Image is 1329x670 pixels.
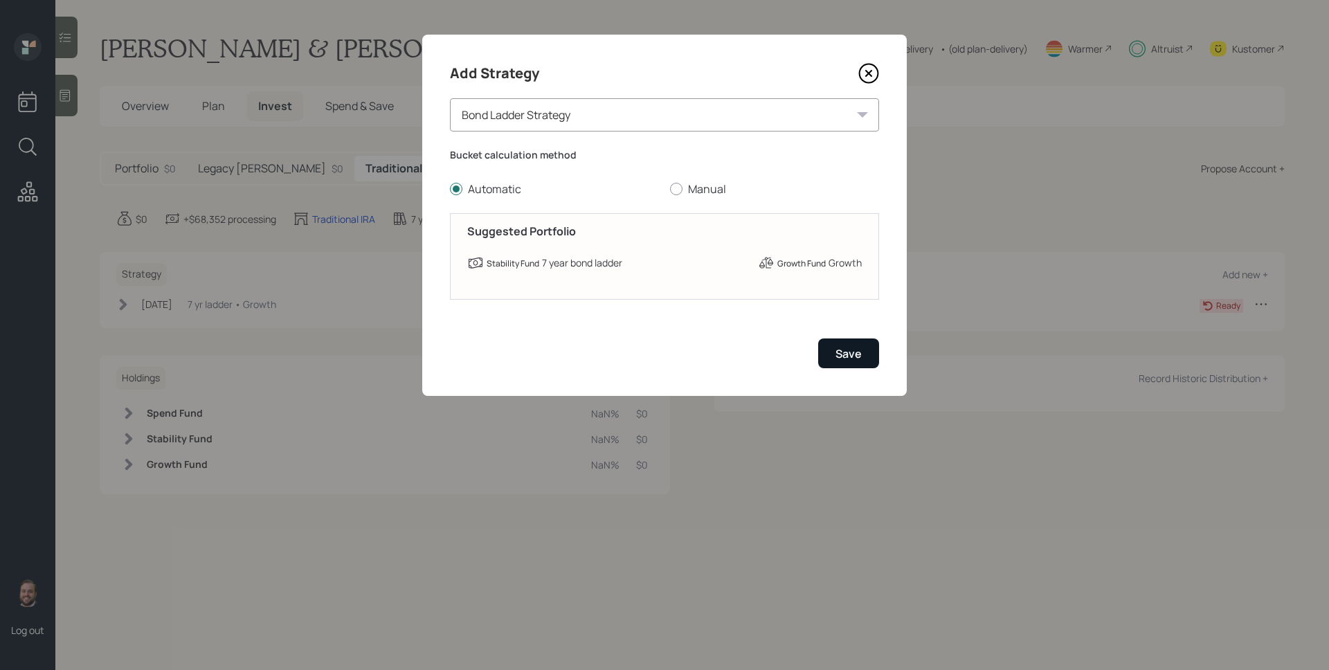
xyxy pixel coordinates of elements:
h5: Suggested Portfolio [467,225,862,238]
div: Bond Ladder Strategy [450,98,879,132]
div: 7 year bond ladder [542,255,622,270]
label: Bucket calculation method [450,148,879,162]
label: Manual [670,181,879,197]
label: Stability Fund [487,258,539,270]
label: Growth Fund [777,258,826,270]
div: Growth [829,255,862,270]
h4: Add Strategy [450,62,539,84]
button: Save [818,338,879,368]
label: Automatic [450,181,659,197]
div: Save [835,346,862,361]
